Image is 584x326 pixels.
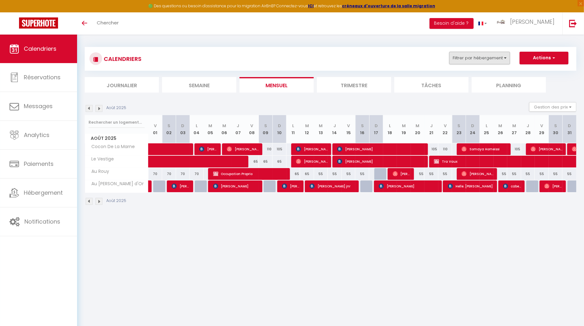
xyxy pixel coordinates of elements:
th: 20 [411,115,425,143]
img: Super Booking [19,17,58,29]
abbr: V [347,123,350,129]
abbr: S [361,123,364,129]
div: 70 [190,168,204,180]
th: 15 [342,115,356,143]
abbr: V [444,123,447,129]
span: Au Rouy [86,168,111,175]
a: ... [PERSON_NAME] [492,12,562,35]
span: [PERSON_NAME] [379,180,439,192]
th: 27 [507,115,521,143]
span: Août 2025 [85,134,148,143]
th: 07 [231,115,245,143]
th: 25 [480,115,494,143]
abbr: V [154,123,157,129]
span: [PERSON_NAME] [337,155,426,167]
div: 65 [272,156,286,167]
h3: CALENDRIERS [102,52,141,66]
abbr: L [486,123,488,129]
li: Tâches [394,77,469,93]
span: Paiements [24,160,54,168]
span: cabezudo [PERSON_NAME] [503,180,522,192]
div: 55 [411,168,425,180]
th: 29 [535,115,549,143]
th: 17 [369,115,383,143]
th: 01 [148,115,162,143]
span: [PERSON_NAME] [462,168,494,180]
a: Chercher [92,12,123,35]
abbr: V [541,123,543,129]
div: 70 [176,168,190,180]
abbr: J [237,123,239,129]
th: 09 [259,115,273,143]
abbr: S [264,123,267,129]
span: [PERSON_NAME] [531,143,563,155]
span: [PERSON_NAME] [213,180,260,192]
th: 04 [190,115,204,143]
abbr: D [375,123,378,129]
abbr: M [208,123,212,129]
button: Ouvrir le widget de chat LiveChat [5,3,24,22]
button: Gestion des prix [529,102,576,112]
abbr: S [457,123,460,129]
span: [PERSON_NAME] jnr [310,180,356,192]
span: [PERSON_NAME] [337,143,426,155]
div: 65 [259,156,273,167]
div: 70 [162,168,176,180]
span: [PERSON_NAME] [199,143,218,155]
th: 30 [549,115,563,143]
div: 55 [549,168,563,180]
div: 105 [507,143,521,155]
th: 24 [466,115,480,143]
span: [PERSON_NAME] [282,180,301,192]
p: Août 2025 [106,198,126,204]
abbr: L [292,123,294,129]
span: [PERSON_NAME] [172,180,190,192]
th: 26 [494,115,508,143]
abbr: D [181,123,184,129]
abbr: S [167,123,170,129]
input: Rechercher un logement... [89,117,145,128]
th: 14 [328,115,342,143]
span: Occupation Proprio [213,168,288,180]
li: Mensuel [240,77,314,93]
strong: créneaux d'ouverture de la salle migration [342,3,435,9]
th: 22 [438,115,452,143]
span: [PERSON_NAME] [296,155,329,167]
div: 110 [259,143,273,155]
a: ICI [308,3,314,9]
div: 65 [286,168,300,180]
span: Notifications [24,218,60,225]
th: 16 [355,115,369,143]
abbr: M [512,123,516,129]
div: 55 [535,168,549,180]
span: Somaya Homeissi [462,143,508,155]
abbr: M [416,123,419,129]
th: 28 [521,115,535,143]
abbr: M [402,123,406,129]
div: 55 [562,168,576,180]
span: Le Vestige [86,156,116,163]
abbr: M [319,123,323,129]
th: 21 [424,115,438,143]
span: [PERSON_NAME] [393,168,411,180]
div: 55 [438,168,452,180]
abbr: L [196,123,198,129]
abbr: J [333,123,336,129]
th: 31 [562,115,576,143]
th: 23 [452,115,466,143]
span: [PERSON_NAME] [227,143,259,155]
div: 55 [328,168,342,180]
span: Réservations [24,73,61,81]
th: 18 [383,115,397,143]
th: 05 [204,115,218,143]
button: Actions [520,52,568,64]
abbr: M [222,123,226,129]
th: 19 [397,115,411,143]
span: Hébergement [24,189,63,197]
abbr: V [250,123,253,129]
abbr: S [554,123,557,129]
th: 13 [314,115,328,143]
li: Semaine [162,77,236,93]
div: 65 [300,168,314,180]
